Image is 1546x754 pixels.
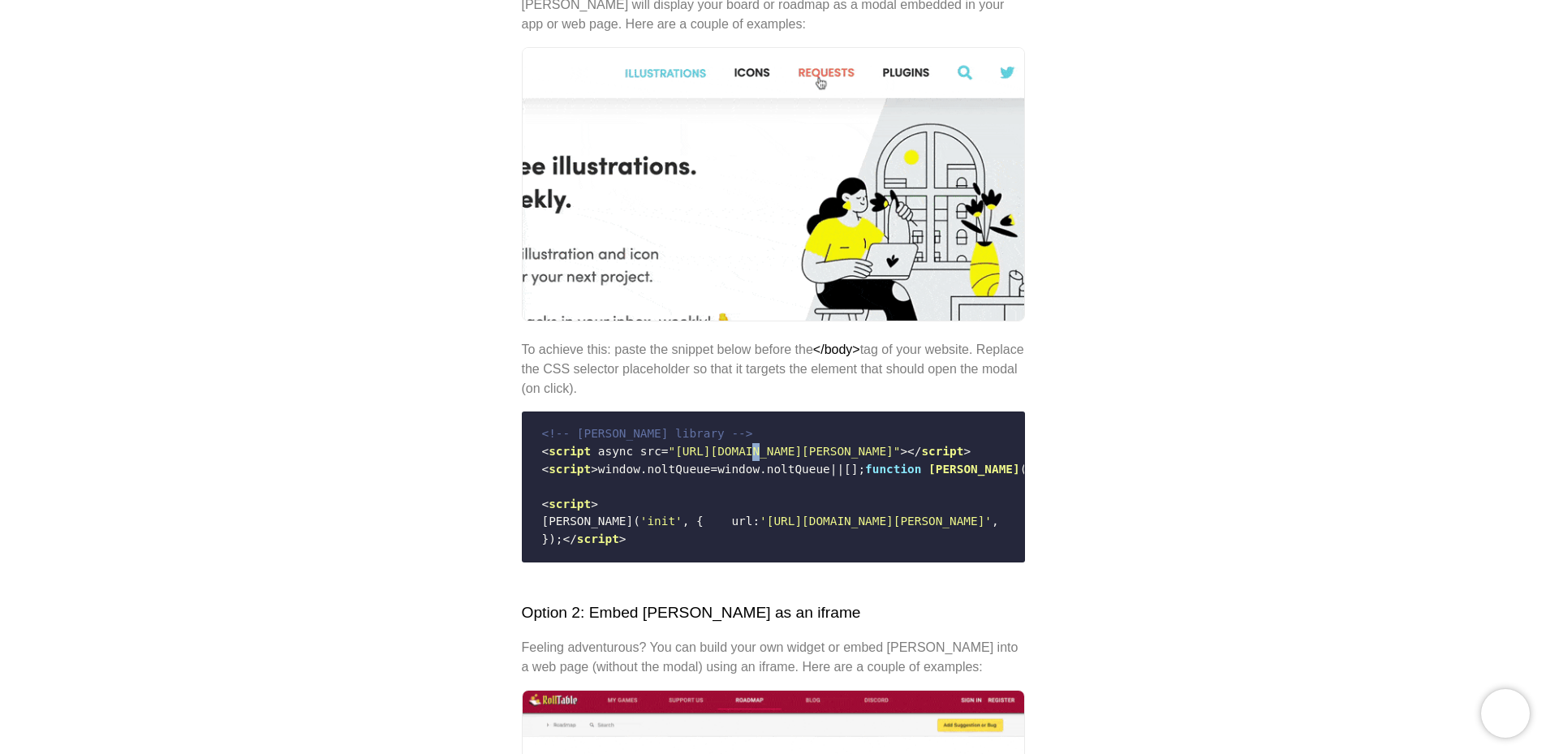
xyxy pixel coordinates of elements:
span: script [549,445,591,458]
span: > [963,445,971,458]
span: script [577,532,619,545]
iframe: Chatra live chat [1481,689,1530,738]
span: [PERSON_NAME] [928,463,1020,476]
span: }); [542,532,563,545]
span: script [921,445,963,458]
span: '[URL][DOMAIN_NAME][PERSON_NAME]' [760,515,992,528]
span: : [752,515,760,528]
span: "[URL][DOMAIN_NAME][PERSON_NAME]" [669,445,901,458]
span: > [591,498,598,511]
strong: </body> [813,343,860,356]
span: < [542,498,549,511]
img: Modal examples [522,47,1025,321]
span: </ [563,532,577,545]
span: .noltQueue= [640,463,717,476]
span: > [619,532,627,545]
span: async [598,445,633,458]
span: script [549,463,591,476]
span: window [717,463,760,476]
span: src [640,445,661,458]
span: [PERSON_NAME]( [542,515,640,528]
span: </ [907,445,921,458]
h2: Option 2: Embed [PERSON_NAME] as an iframe [522,601,1025,625]
span: < [542,463,549,476]
span: > [591,463,598,476]
span: url [731,515,752,528]
p: Feeling adventurous? You can build your own widget or embed [PERSON_NAME] into a web page (withou... [522,638,1025,677]
p: To achieve this: paste the snippet below before the tag of your website. Replace the CSS selector... [522,340,1025,399]
span: function [865,463,921,476]
span: .noltQueue||[]; [760,463,865,476]
span: < [542,445,549,458]
span: ( [1020,463,1027,476]
span: , [992,515,999,528]
span: 'init' [640,515,683,528]
span: , { [683,515,704,528]
span: = [661,445,669,458]
span: script [549,498,591,511]
span: > [900,445,907,458]
span: <!-- [PERSON_NAME] library --> [542,427,753,440]
span: window [598,463,640,476]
